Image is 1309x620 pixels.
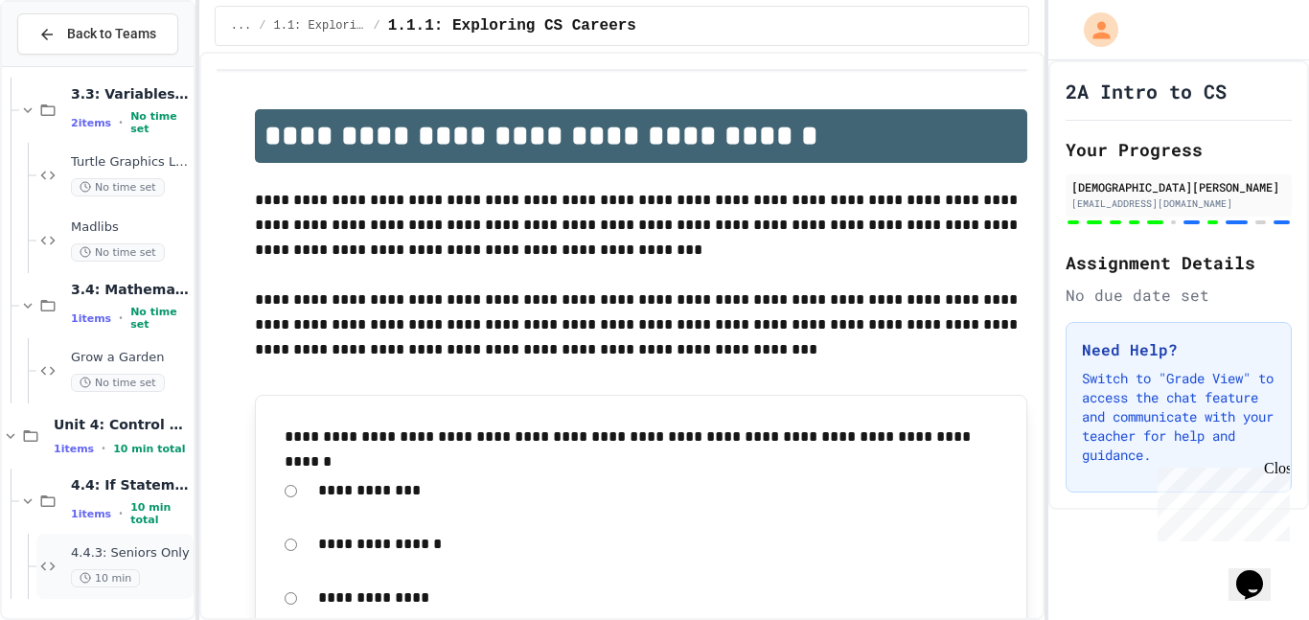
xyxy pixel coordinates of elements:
h1: 2A Intro to CS [1066,78,1227,104]
span: Back to Teams [67,24,156,44]
div: [DEMOGRAPHIC_DATA][PERSON_NAME] [1071,178,1286,195]
h3: Need Help? [1082,338,1275,361]
span: 10 min [71,569,140,587]
div: No due date set [1066,284,1292,307]
span: ... [231,18,252,34]
span: 4.4.3: Seniors Only [71,545,190,562]
span: • [102,441,105,456]
div: My Account [1064,8,1123,52]
span: Madlibs [71,219,190,236]
span: • [119,310,123,326]
span: / [259,18,265,34]
span: 1.1: Exploring CS Careers [274,18,366,34]
span: Turtle Graphics Logo/character [71,154,190,171]
div: [EMAIL_ADDRESS][DOMAIN_NAME] [1071,196,1286,211]
iframe: chat widget [1229,543,1290,601]
span: 3.3: Variables and Data Types [71,85,190,103]
span: No time set [71,374,165,392]
span: 2 items [71,117,111,129]
span: No time set [130,110,190,135]
span: 1.1.1: Exploring CS Careers [388,14,636,37]
h2: Assignment Details [1066,249,1292,276]
div: Chat with us now!Close [8,8,132,122]
span: Grow a Garden [71,350,190,366]
span: 1 items [71,508,111,520]
span: 3.4: Mathematical Operators [71,281,190,298]
span: 4.4: If Statements [71,476,190,494]
p: Switch to "Grade View" to access the chat feature and communicate with your teacher for help and ... [1082,369,1275,465]
span: Unit 4: Control Structures [54,416,190,433]
span: No time set [130,306,190,331]
span: 1 items [71,312,111,325]
span: No time set [71,178,165,196]
span: • [119,506,123,521]
h2: Your Progress [1066,136,1292,163]
span: No time set [71,243,165,262]
span: 1 items [54,443,94,455]
span: 10 min total [130,501,190,526]
span: / [374,18,380,34]
span: • [119,115,123,130]
span: 10 min total [113,443,185,455]
button: Back to Teams [17,13,178,55]
iframe: chat widget [1150,460,1290,541]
